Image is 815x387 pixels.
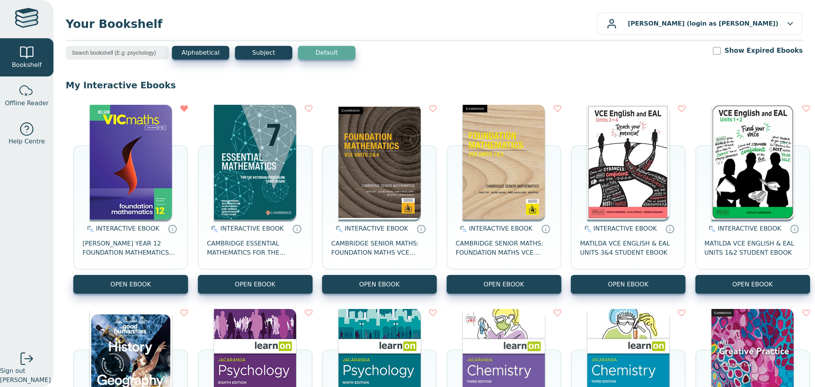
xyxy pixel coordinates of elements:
[706,224,716,234] img: interactive.svg
[711,105,794,220] img: fa827ae5-b1be-4d8a-aefe-4f65f413543b.png
[209,224,218,234] img: interactive.svg
[73,275,188,294] button: OPEN EBOOK
[724,46,803,55] label: Show Expired Ebooks
[705,239,801,257] span: MATILDA VCE ENGLISH & EAL UNITS 1&2 STUDENT EBOOK
[298,46,355,60] button: Default
[292,224,301,233] a: Interactive eBooks are accessed online via the publisher’s portal. They contain interactive resou...
[447,275,561,294] button: OPEN EBOOK
[66,80,803,91] p: My Interactive Ebooks
[695,275,810,294] button: OPEN EBOOK
[416,224,426,233] a: Interactive eBooks are accessed online via the publisher’s portal. They contain interactive resou...
[84,224,94,234] img: interactive.svg
[5,99,49,108] span: Offline Reader
[628,20,778,27] b: [PERSON_NAME] (login as [PERSON_NAME])
[12,60,42,70] span: Bookshelf
[469,225,533,232] span: INTERACTIVE EBOOK
[593,225,657,232] span: INTERACTIVE EBOOK
[571,275,685,294] button: OPEN EBOOK
[168,224,177,233] a: Interactive eBooks are accessed online via the publisher’s portal. They contain interactive resou...
[587,105,669,220] img: e640b99c-8375-4517-8bb4-be3159db8a5c.jpg
[345,225,408,232] span: INTERACTIVE EBOOK
[597,12,803,35] button: [PERSON_NAME] (login as [PERSON_NAME])
[172,46,229,60] button: Alphabetical
[790,224,799,233] a: Interactive eBooks are accessed online via the publisher’s portal. They contain interactive resou...
[198,275,313,294] button: OPEN EBOOK
[339,105,421,220] img: d4058232-2d3f-4262-8f81-efa4e13d5ae6.png
[580,239,676,257] span: MATILDA VCE ENGLISH & EAL UNITS 3&4 STUDENT EBOOK
[333,224,343,234] img: interactive.svg
[207,239,303,257] span: CAMBRIDGE ESSENTIAL MATHEMATICS FOR THE VICTORIAN CURRICULUM YEAR 7 EBOOK 3E
[463,105,545,220] img: f4b4f5e4-e8d0-4825-bb42-c5addafaee29.png
[331,239,428,257] span: CAMBRIDGE SENIOR MATHS: FOUNDATION MATHS VCE UNITS 3&4 EBOOK
[457,224,467,234] img: interactive.svg
[66,15,597,33] span: Your Bookshelf
[322,275,437,294] button: OPEN EBOOK
[83,239,179,257] span: [PERSON_NAME] YEAR 12 FOUNDATION MATHEMATICS STUDENT EBOOK
[582,224,591,234] img: interactive.svg
[96,225,159,232] span: INTERACTIVE EBOOK
[665,224,674,233] a: Interactive eBooks are accessed online via the publisher’s portal. They contain interactive resou...
[8,137,45,146] span: Help Centre
[541,224,550,233] a: Interactive eBooks are accessed online via the publisher’s portal. They contain interactive resou...
[456,239,552,257] span: CAMBRIDGE SENIOR MATHS: FOUNDATION MATHS VCE UNITS 1&2 EBOOK
[66,46,169,60] input: Search bookshelf (E.g: psychology)
[235,46,292,60] button: Subject
[718,225,781,232] span: INTERACTIVE EBOOK
[220,225,284,232] span: INTERACTIVE EBOOK
[90,105,172,220] img: f0da0688-2a62-452b-ae7b-fb01b1c4fb80.jpg
[214,105,296,220] img: a4cdec38-c0cf-47c5-bca4-515c5eb7b3e9.png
